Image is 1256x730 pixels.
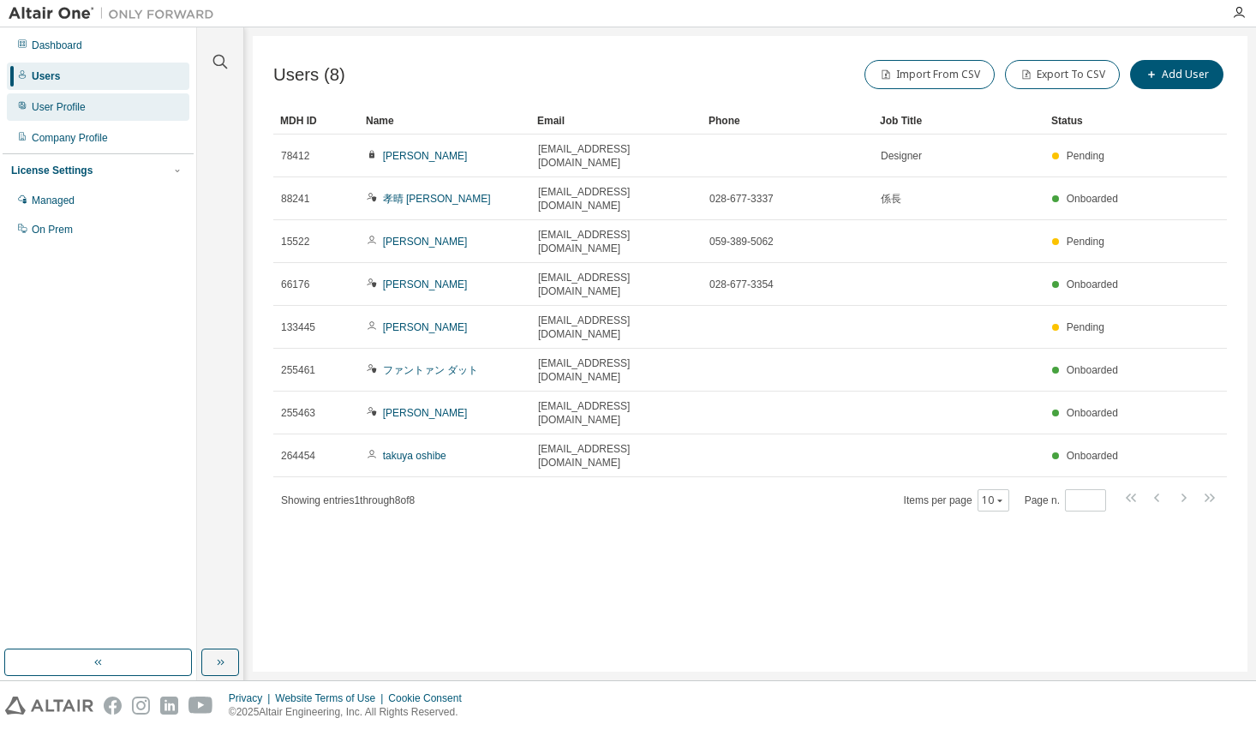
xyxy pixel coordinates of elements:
[1067,364,1118,376] span: Onboarded
[281,192,309,206] span: 88241
[538,442,694,470] span: [EMAIL_ADDRESS][DOMAIN_NAME]
[229,705,472,720] p: © 2025 Altair Engineering, Inc. All Rights Reserved.
[281,406,315,420] span: 255463
[538,399,694,427] span: [EMAIL_ADDRESS][DOMAIN_NAME]
[281,235,309,248] span: 15522
[383,193,491,205] a: 孝晴 [PERSON_NAME]
[188,697,213,715] img: youtube.svg
[383,407,468,419] a: [PERSON_NAME]
[275,691,388,705] div: Website Terms of Use
[1067,450,1118,462] span: Onboarded
[537,107,695,135] div: Email
[538,185,694,212] span: [EMAIL_ADDRESS][DOMAIN_NAME]
[880,107,1038,135] div: Job Title
[709,235,774,248] span: 059-389-5062
[881,149,922,163] span: Designer
[1025,489,1106,512] span: Page n.
[538,271,694,298] span: [EMAIL_ADDRESS][DOMAIN_NAME]
[982,494,1005,507] button: 10
[32,131,108,145] div: Company Profile
[11,164,93,177] div: License Settings
[9,5,223,22] img: Altair One
[1051,107,1138,135] div: Status
[281,449,315,463] span: 264454
[366,107,523,135] div: Name
[538,228,694,255] span: [EMAIL_ADDRESS][DOMAIN_NAME]
[388,691,471,705] div: Cookie Consent
[1067,193,1118,205] span: Onboarded
[32,100,86,114] div: User Profile
[1067,236,1104,248] span: Pending
[32,69,60,83] div: Users
[104,697,122,715] img: facebook.svg
[281,278,309,291] span: 66176
[709,192,774,206] span: 028-677-3337
[881,192,901,206] span: 係長
[32,194,75,207] div: Managed
[280,107,352,135] div: MDH ID
[281,494,415,506] span: Showing entries 1 through 8 of 8
[709,278,774,291] span: 028-677-3354
[32,39,82,52] div: Dashboard
[538,142,694,170] span: [EMAIL_ADDRESS][DOMAIN_NAME]
[383,278,468,290] a: [PERSON_NAME]
[1130,60,1223,89] button: Add User
[281,149,309,163] span: 78412
[1067,150,1104,162] span: Pending
[1005,60,1120,89] button: Export To CSV
[904,489,1009,512] span: Items per page
[383,321,468,333] a: [PERSON_NAME]
[32,223,73,236] div: On Prem
[5,697,93,715] img: altair_logo.svg
[383,450,446,462] a: takuya oshibe
[864,60,995,89] button: Import From CSV
[709,107,866,135] div: Phone
[538,356,694,384] span: [EMAIL_ADDRESS][DOMAIN_NAME]
[1067,278,1118,290] span: Onboarded
[1067,407,1118,419] span: Onboarded
[281,320,315,334] span: 133445
[160,697,178,715] img: linkedin.svg
[273,65,345,85] span: Users (8)
[229,691,275,705] div: Privacy
[1067,321,1104,333] span: Pending
[383,236,468,248] a: [PERSON_NAME]
[538,314,694,341] span: [EMAIL_ADDRESS][DOMAIN_NAME]
[281,363,315,377] span: 255461
[383,150,468,162] a: [PERSON_NAME]
[383,364,478,376] a: ファントァン ダット
[132,697,150,715] img: instagram.svg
